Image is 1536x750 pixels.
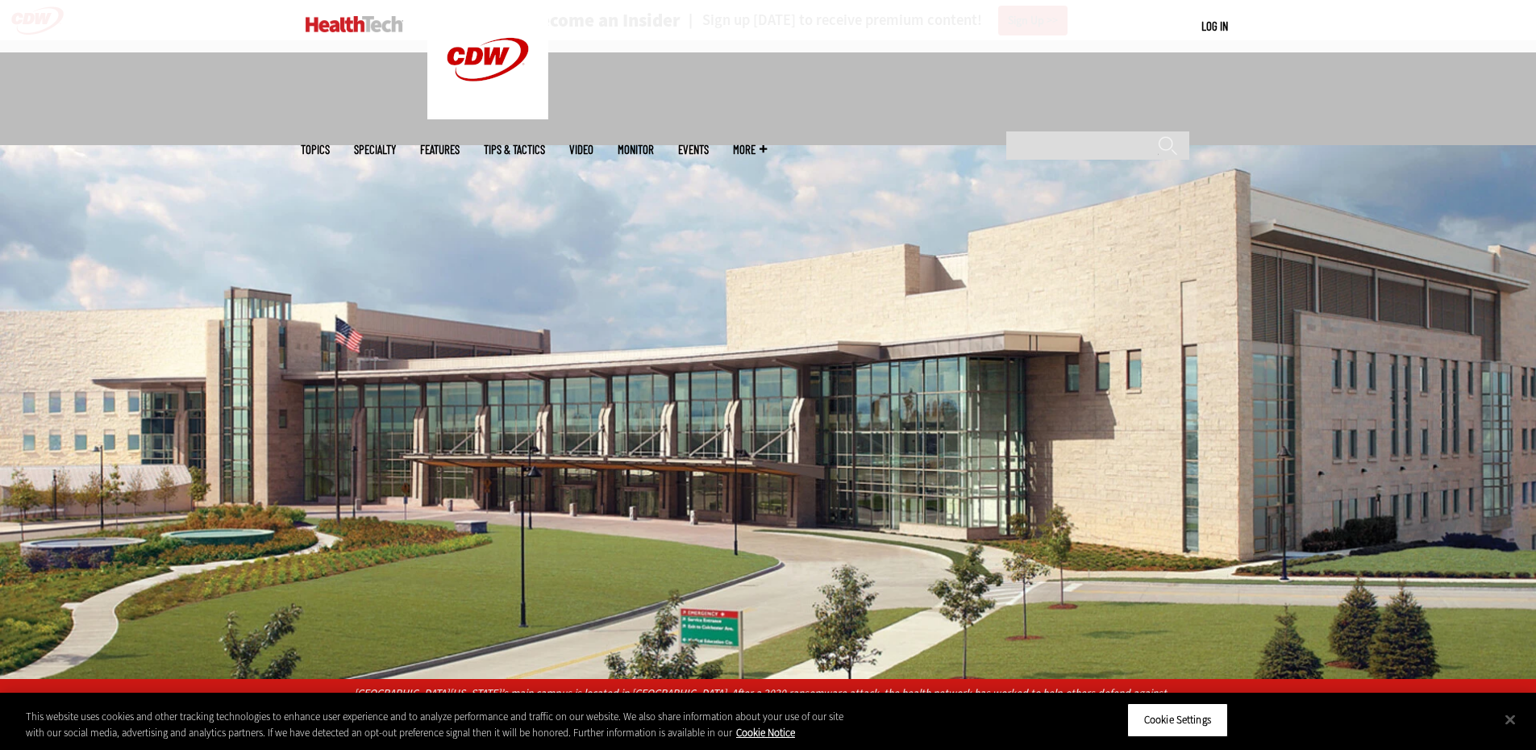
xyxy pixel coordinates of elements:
[733,144,767,156] span: More
[618,144,654,156] a: MonITor
[26,709,845,740] div: This website uses cookies and other tracking technologies to enhance user experience and to analy...
[736,726,795,740] a: More information about your privacy
[1127,703,1228,737] button: Cookie Settings
[1492,702,1528,737] button: Close
[678,144,709,156] a: Events
[1201,18,1228,35] div: User menu
[301,144,330,156] span: Topics
[306,16,403,32] img: Home
[569,144,593,156] a: Video
[1201,19,1228,33] a: Log in
[484,144,545,156] a: Tips & Tactics
[354,685,1182,720] p: [GEOGRAPHIC_DATA][US_STATE]’s main campus is located in [GEOGRAPHIC_DATA]. After a 2020 ransomwar...
[420,144,460,156] a: Features
[427,106,548,123] a: CDW
[354,144,396,156] span: Specialty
